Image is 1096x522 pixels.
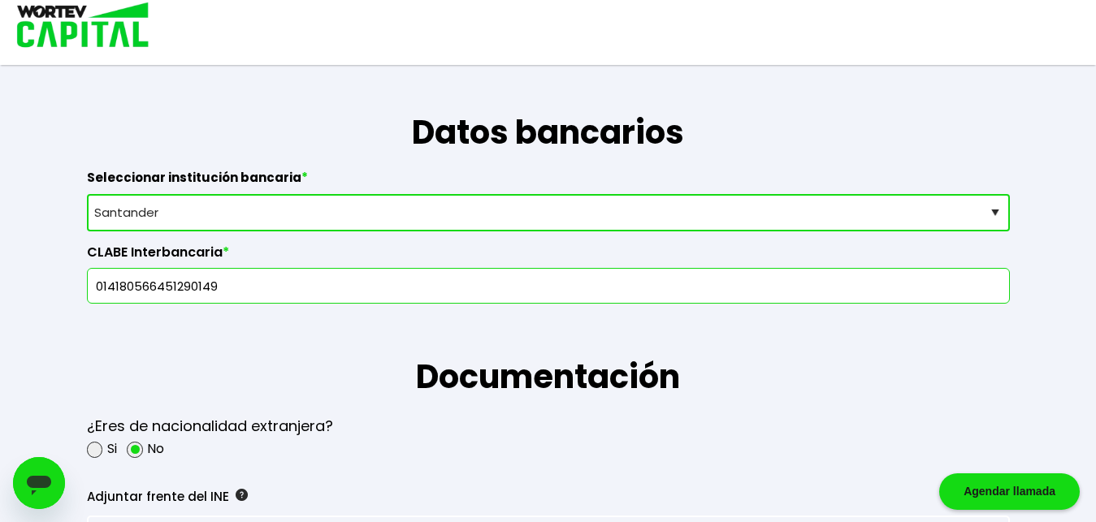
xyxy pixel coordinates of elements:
[87,59,1010,157] h1: Datos bancarios
[87,170,1010,194] label: Seleccionar institución bancaria
[147,438,164,459] label: No
[94,269,1003,303] input: 18 dígitos
[87,304,1010,401] h1: Documentación
[939,473,1080,510] div: Agendar llamada
[87,485,917,509] div: Adjuntar frente del INE
[87,414,333,438] p: ¿Eres de nacionalidad extranjera?
[236,489,248,501] img: gfR76cHglkPwleuBLjWdxeZVvX9Wp6JBDmjRYY8JYDQn16A2ICN00zLTgIroGa6qie5tIuWH7V3AapTKqzv+oMZsGfMUqL5JM...
[13,457,65,509] iframe: Botón para iniciar la ventana de mensajería
[107,438,117,459] label: Si
[87,244,1010,269] label: CLABE Interbancaria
